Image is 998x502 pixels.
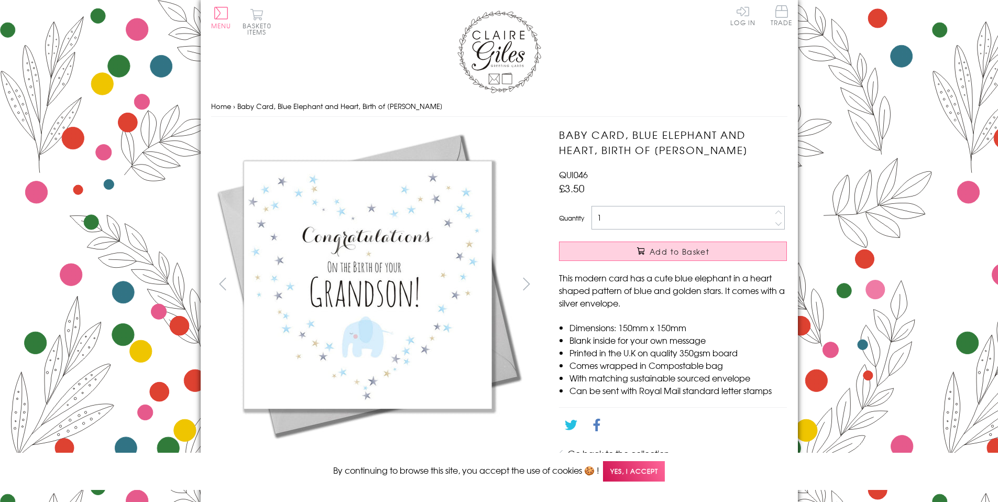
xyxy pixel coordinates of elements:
li: Dimensions: 150mm x 150mm [569,321,787,334]
span: QUI046 [559,168,588,181]
li: Can be sent with Royal Mail standard letter stamps [569,384,787,397]
nav: breadcrumbs [211,96,787,117]
span: 0 items [247,21,271,37]
li: Blank inside for your own message [569,334,787,346]
p: This modern card has a cute blue elephant in a heart shaped pattern of blue and golden stars. It ... [559,271,787,309]
span: £3.50 [559,181,585,195]
a: Trade [771,5,793,28]
span: › [233,101,235,111]
span: Menu [211,21,232,30]
span: Trade [771,5,793,26]
a: Log In [730,5,755,26]
button: prev [211,272,235,296]
a: Go back to the collection [568,447,670,460]
span: Yes, I accept [603,461,665,482]
span: Add to Basket [650,246,709,257]
img: Claire Giles Greetings Cards [457,10,541,93]
li: Comes wrapped in Compostable bag [569,359,787,372]
button: next [514,272,538,296]
button: Menu [211,7,232,29]
h1: Baby Card, Blue Elephant and Heart, Birth of [PERSON_NAME] [559,127,787,158]
img: Baby Card, Blue Elephant and Heart, Birth of Grandson [211,127,525,442]
label: Quantity [559,213,584,223]
button: Add to Basket [559,242,787,261]
span: Baby Card, Blue Elephant and Heart, Birth of [PERSON_NAME] [237,101,443,111]
li: With matching sustainable sourced envelope [569,372,787,384]
li: Printed in the U.K on quality 350gsm board [569,346,787,359]
button: Basket0 items [243,8,271,35]
a: Home [211,101,231,111]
